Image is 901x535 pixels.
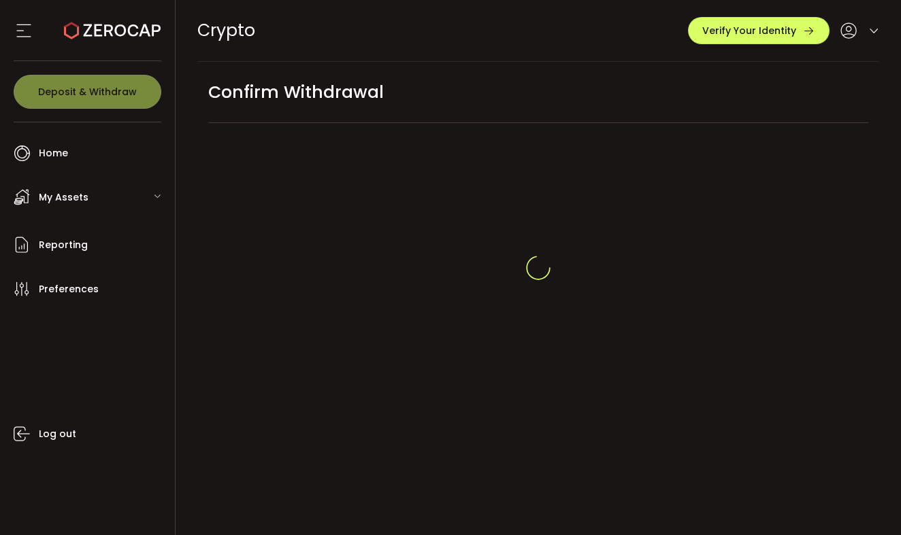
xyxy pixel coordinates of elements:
span: Reporting [39,235,88,255]
span: Preferences [39,279,99,299]
span: Deposit & Withdraw [38,87,137,97]
span: Home [39,143,68,163]
span: Log out [39,424,76,444]
span: My Assets [39,188,88,207]
button: Deposit & Withdraw [14,75,161,109]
